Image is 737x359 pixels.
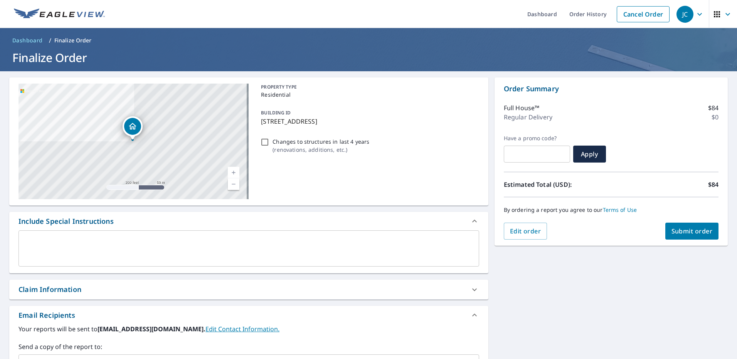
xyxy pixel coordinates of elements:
[708,180,718,189] p: $84
[504,84,718,94] p: Order Summary
[123,116,143,140] div: Dropped pin, building 1, Residential property, 406 27 AVE NW CALGARY AB T2M2H6
[504,180,611,189] p: Estimated Total (USD):
[19,324,479,334] label: Your reports will be sent to
[510,227,541,235] span: Edit order
[9,306,488,324] div: Email Recipients
[261,84,476,91] p: PROPERTY TYPE
[228,178,239,190] a: Current Level 17, Zoom Out
[579,150,600,158] span: Apply
[617,6,670,22] a: Cancel Order
[665,223,719,240] button: Submit order
[12,37,43,44] span: Dashboard
[14,8,105,20] img: EV Logo
[504,135,570,142] label: Have a promo code?
[54,37,92,44] p: Finalize Order
[205,325,279,333] a: EditContactInfo
[603,206,637,213] a: Terms of Use
[261,91,476,99] p: Residential
[98,325,205,333] b: [EMAIL_ADDRESS][DOMAIN_NAME].
[228,167,239,178] a: Current Level 17, Zoom In
[261,109,291,116] p: BUILDING ID
[504,103,540,112] p: Full House™
[671,227,713,235] span: Submit order
[9,50,728,65] h1: Finalize Order
[504,112,552,122] p: Regular Delivery
[573,146,606,163] button: Apply
[9,280,488,299] div: Claim Information
[19,216,114,226] div: Include Special Instructions
[19,342,479,351] label: Send a copy of the report to:
[19,284,81,295] div: Claim Information
[9,212,488,230] div: Include Special Instructions
[273,138,369,146] p: Changes to structures in last 4 years
[9,34,46,47] a: Dashboard
[9,34,728,47] nav: breadcrumb
[712,112,718,122] p: $0
[504,223,547,240] button: Edit order
[273,146,369,154] p: ( renovations, additions, etc. )
[19,310,75,320] div: Email Recipients
[708,103,718,112] p: $84
[676,6,693,23] div: JC
[504,206,718,213] p: By ordering a report you agree to our
[49,36,51,45] li: /
[261,117,476,126] p: [STREET_ADDRESS]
